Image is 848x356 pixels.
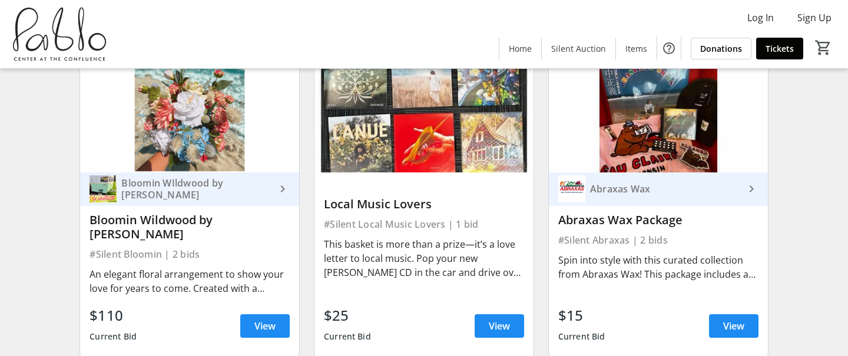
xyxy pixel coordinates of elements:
mat-icon: keyboard_arrow_right [744,182,758,196]
button: Log In [738,8,783,27]
div: #Silent Bloomin | 2 bids [90,246,290,262]
a: Silent Auction [542,38,615,59]
button: Help [657,36,681,60]
span: View [254,319,276,333]
a: View [240,314,290,338]
img: Bloomin WIldwood by Kimarie [90,175,117,202]
span: Donations [700,42,742,55]
div: Current Bid [558,326,605,347]
div: Abraxas Wax Package [558,213,758,227]
span: View [489,319,510,333]
span: Silent Auction [551,42,606,55]
div: Abraxas Wax [585,183,744,195]
a: Items [616,38,657,59]
div: $110 [90,305,137,326]
img: Bloomin Wildwood by Kimarie [80,49,299,172]
a: View [709,314,758,338]
img: Abraxas Wax [558,175,585,202]
button: Cart [813,37,834,58]
div: Bloomin WIldwood by [PERSON_NAME] [117,177,276,201]
img: Pablo Center's Logo [7,5,112,64]
span: Home [509,42,532,55]
mat-icon: keyboard_arrow_right [276,182,290,196]
div: Bloomin Wildwood by [PERSON_NAME] [90,213,290,241]
a: Home [499,38,541,59]
div: Spin into style with this curated collection from Abraxas Wax! This package includes a $50 gift c... [558,253,758,281]
a: Donations [691,38,751,59]
div: $15 [558,305,605,326]
div: #Silent Local Music Lovers | 1 bid [324,216,524,232]
span: Sign Up [797,11,832,25]
a: Abraxas WaxAbraxas Wax [549,172,768,206]
img: Local Music Lovers [314,49,534,172]
div: This basket is more than a prize—it’s a love letter to local music. Pop your new [PERSON_NAME] CD... [324,237,524,280]
div: An elegant floral arrangement to show your love for years to come. Created with a combination of ... [90,267,290,295]
div: Local Music Lovers [324,197,524,211]
a: View [475,314,524,338]
div: $25 [324,305,371,326]
button: Sign Up [788,8,841,27]
a: Tickets [756,38,803,59]
div: #Silent Abraxas | 2 bids [558,232,758,248]
div: Current Bid [324,326,371,347]
span: View [723,319,744,333]
img: Abraxas Wax Package [549,49,768,172]
a: Bloomin WIldwood by KimarieBloomin WIldwood by [PERSON_NAME] [80,172,299,206]
div: Current Bid [90,326,137,347]
span: Log In [747,11,774,25]
span: Items [625,42,647,55]
span: Tickets [766,42,794,55]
